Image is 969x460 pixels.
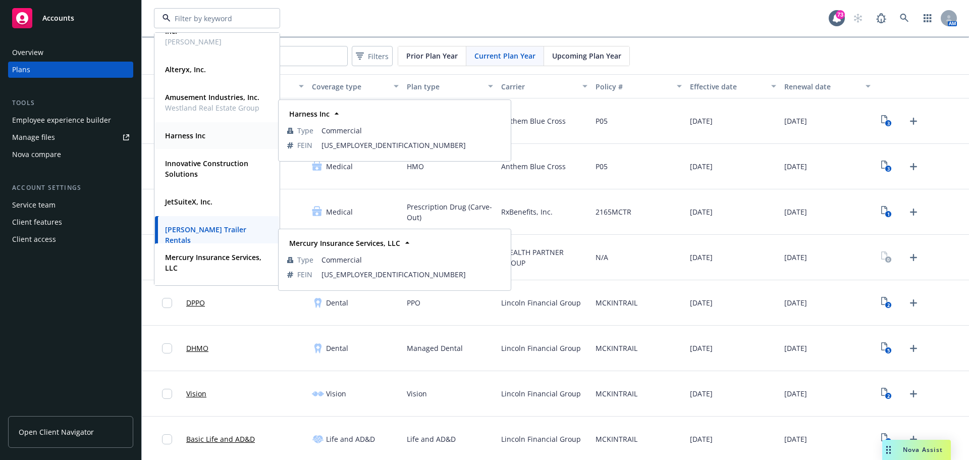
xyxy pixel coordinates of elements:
div: Policy # [596,81,671,92]
a: Upload Plan Documents [905,159,922,175]
span: Type [297,254,313,265]
a: Basic Life and AD&D [186,434,255,444]
a: View Plan Documents [879,204,895,220]
a: Start snowing [848,8,868,28]
a: Upload Plan Documents [905,295,922,311]
input: Toggle Row Selected [162,343,172,353]
button: Plan type [403,74,497,98]
a: Employee experience builder [8,112,133,128]
a: Upload Plan Documents [905,249,922,266]
span: MCKINTRAIL [596,434,637,444]
text: 1 [887,211,890,218]
button: Filters [352,46,393,66]
span: Lincoln Financial Group [501,297,581,308]
text: 2 [887,393,890,399]
span: [DATE] [784,252,807,263]
span: [DATE] [690,116,713,126]
div: Drag to move [882,440,895,460]
strong: Harness Inc [289,109,330,119]
a: Switch app [918,8,938,28]
a: Client features [8,214,133,230]
a: View Plan Documents [879,340,895,356]
text: 3 [887,120,890,127]
span: Lincoln Financial Group [501,343,581,353]
div: Overview [12,44,43,61]
a: DPPO [186,297,205,308]
span: [DATE] [784,434,807,444]
a: Plans [8,62,133,78]
span: Commercial [321,254,502,265]
a: Upload Plan Documents [905,431,922,447]
span: Anthem Blue Cross [501,161,566,172]
div: Carrier [501,81,576,92]
strong: Innovative Construction Solutions [165,159,248,179]
a: Upload Plan Documents [905,113,922,129]
a: Overview [8,44,133,61]
a: View Plan Documents [879,386,895,402]
button: Renewal date [780,74,875,98]
button: Effective date [686,74,780,98]
span: P05 [596,161,608,172]
span: Anthem Blue Cross [501,116,566,126]
div: 73 [836,10,845,19]
strong: Alteryx, Inc. [165,65,206,74]
a: Vision [186,388,206,399]
span: [DATE] [784,207,807,217]
div: Coverage type [312,81,387,92]
div: Client access [12,231,56,247]
span: [DATE] [784,343,807,353]
span: [DATE] [784,116,807,126]
span: Current Plan Year [474,50,535,61]
span: Life and AD&D [326,434,375,444]
span: Lincoln Financial Group [501,388,581,399]
span: FEIN [297,140,312,150]
span: Dental [326,297,348,308]
div: Nova compare [12,146,61,163]
span: [DATE] [690,161,713,172]
strong: [PERSON_NAME] Trailer Rentals [165,225,246,245]
span: Commercial [321,125,502,136]
span: FEIN [297,269,312,280]
span: STEALTH PARTNER GROUP [501,247,587,268]
span: MCKINTRAIL [596,297,637,308]
span: [DATE] [690,388,713,399]
div: Service team [12,197,56,213]
button: Carrier [497,74,591,98]
a: View Plan Documents [879,295,895,311]
strong: JetSuiteX, Inc. [165,197,212,207]
span: Managed Dental [407,343,463,353]
span: [DATE] [690,297,713,308]
span: Prior Plan Year [406,50,458,61]
span: Upcoming Plan Year [552,50,621,61]
span: Prescription Drug (Carve-Out) [407,201,493,223]
span: PPO [407,297,420,308]
a: View Plan Documents [879,159,895,175]
span: Vision [326,388,346,399]
span: Life and AD&D [407,434,456,444]
a: Report a Bug [871,8,891,28]
span: [DATE] [690,343,713,353]
a: Upload Plan Documents [905,386,922,402]
div: Tools [8,98,133,108]
a: Search [894,8,914,28]
div: Manage files [12,129,55,145]
div: Renewal date [784,81,859,92]
span: Filters [354,49,391,64]
a: Client access [8,231,133,247]
input: Toggle Row Selected [162,298,172,308]
a: View Plan Documents [879,249,895,266]
span: Open Client Navigator [19,427,94,437]
span: Westland Real Estate Group [165,103,259,113]
input: Toggle Row Selected [162,389,172,399]
text: 5 [887,347,890,354]
button: Policy # [591,74,686,98]
a: Manage files [8,129,133,145]
span: Dental [326,343,348,353]
text: 3 [887,166,890,172]
span: MCKINTRAIL [596,388,637,399]
a: View Plan Documents [879,113,895,129]
input: Filter by keyword [171,13,259,24]
span: Type [297,125,313,136]
a: DHMO [186,343,208,353]
span: MCKINTRAIL [596,343,637,353]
